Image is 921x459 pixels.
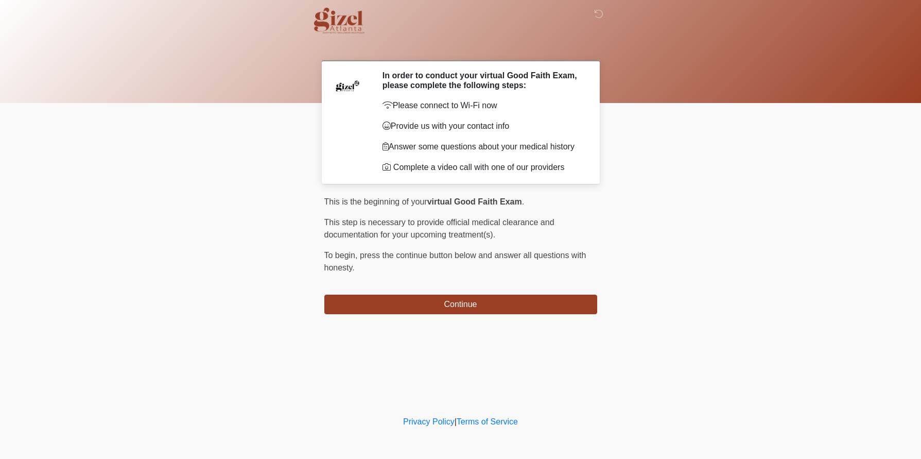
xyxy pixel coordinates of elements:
[332,71,363,101] img: Agent Avatar
[403,417,455,426] a: Privacy Policy
[522,197,524,206] span: .
[324,218,554,239] span: This step is necessary to provide official medical clearance and documentation for your upcoming ...
[457,417,518,426] a: Terms of Service
[314,8,365,33] img: Gizel Atlanta Logo
[383,99,582,112] p: Please connect to Wi-Fi now
[324,251,360,260] span: To begin,
[324,251,586,272] span: press the continue button below and answer all questions with honesty.
[455,417,457,426] a: |
[383,141,582,153] p: Answer some questions about your medical history
[427,197,522,206] strong: virtual Good Faith Exam
[317,37,605,56] h1: ‎ ‎
[383,120,582,132] p: Provide us with your contact info
[324,197,427,206] span: This is the beginning of your
[383,71,582,90] h2: In order to conduct your virtual Good Faith Exam, please complete the following steps:
[383,161,582,174] li: Complete a video call with one of our providers
[324,295,597,314] button: Continue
